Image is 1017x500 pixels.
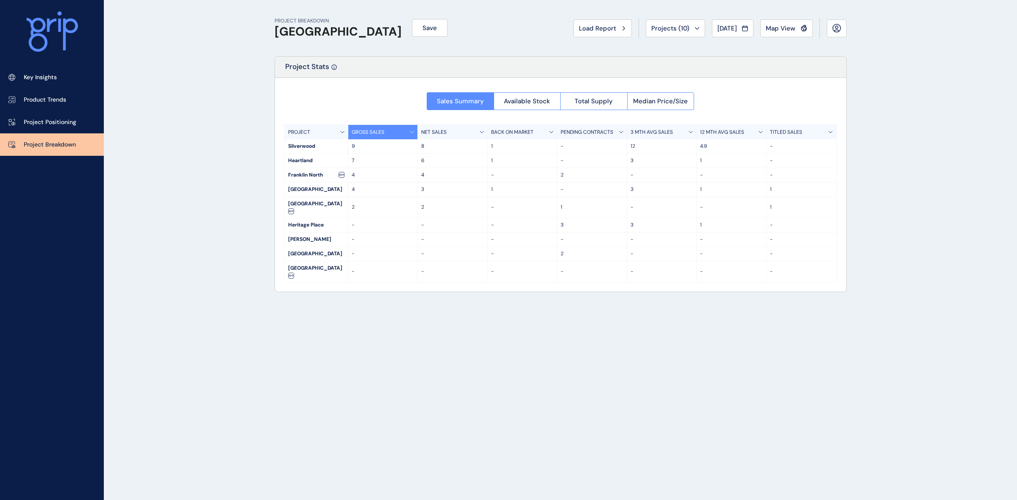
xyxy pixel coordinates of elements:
span: Available Stock [504,97,550,105]
h1: [GEOGRAPHIC_DATA] [275,25,402,39]
span: Sales Summary [437,97,484,105]
p: - [421,236,484,243]
p: 2 [561,171,623,179]
p: - [421,250,484,257]
p: 2 [561,250,623,257]
p: PENDING CONTRACTS [561,129,613,136]
div: Franklin North [285,168,348,182]
p: - [700,250,763,257]
p: - [352,221,414,229]
p: - [352,250,414,257]
button: Total Supply [560,92,627,110]
p: - [631,268,693,275]
p: NET SALES [421,129,447,136]
p: 1 [700,221,763,229]
p: 4 [352,171,414,179]
p: - [631,236,693,243]
p: TITLED SALES [770,129,802,136]
div: Heartland [285,154,348,168]
p: - [491,204,554,211]
p: - [352,236,414,243]
p: - [770,171,833,179]
p: 1 [770,204,833,211]
p: Product Trends [24,96,66,104]
p: - [491,250,554,257]
button: Load Report [573,19,632,37]
p: - [700,268,763,275]
p: - [700,204,763,211]
p: Project Stats [285,62,329,77]
p: - [770,143,833,150]
div: [GEOGRAPHIC_DATA] [285,247,348,261]
p: - [491,171,554,179]
p: - [631,171,693,179]
p: GROSS SALES [352,129,384,136]
button: Projects (10) [646,19,705,37]
p: - [491,236,554,243]
p: 6 [421,157,484,164]
p: - [561,143,623,150]
p: 12 [631,143,693,150]
p: - [561,157,623,164]
p: Project Positioning [24,118,76,127]
p: 4 [352,186,414,193]
span: [DATE] [717,24,737,33]
p: 1 [770,186,833,193]
p: 1 [491,143,554,150]
p: - [491,268,554,275]
button: Available Stock [494,92,561,110]
p: 7 [352,157,414,164]
p: - [421,268,484,275]
p: - [770,221,833,229]
p: 3 [631,186,693,193]
p: 1 [561,204,623,211]
div: [GEOGRAPHIC_DATA] [285,182,348,196]
button: Median Price/Size [627,92,695,110]
p: - [631,204,693,211]
p: Project Breakdown [24,141,76,149]
p: 3 [421,186,484,193]
p: 1 [700,157,763,164]
p: - [770,157,833,164]
p: 8 [421,143,484,150]
p: BACK ON MARKET [491,129,534,136]
p: - [561,186,623,193]
div: [GEOGRAPHIC_DATA] [285,261,348,282]
p: PROJECT [288,129,310,136]
p: 2 [421,204,484,211]
p: 1 [491,157,554,164]
p: 4 [421,171,484,179]
p: 2 [352,204,414,211]
button: Sales Summary [427,92,494,110]
button: Map View [760,19,813,37]
p: PROJECT BREAKDOWN [275,17,402,25]
div: [GEOGRAPHIC_DATA] [285,197,348,218]
span: Total Supply [575,97,613,105]
div: [PERSON_NAME] [285,232,348,246]
p: 3 [561,221,623,229]
span: Save [422,24,437,32]
p: 3 MTH AVG SALES [631,129,673,136]
p: - [421,221,484,229]
span: Map View [766,24,795,33]
span: Load Report [579,24,616,33]
p: - [770,268,833,275]
p: 1 [700,186,763,193]
p: - [561,268,623,275]
p: 9 [352,143,414,150]
div: Silverwood [285,139,348,153]
p: - [770,236,833,243]
span: Projects ( 10 ) [651,24,689,33]
p: - [352,268,414,275]
p: - [700,171,763,179]
p: - [631,250,693,257]
p: - [770,250,833,257]
p: - [700,236,763,243]
p: - [491,221,554,229]
p: - [561,236,623,243]
p: 12 MTH AVG SALES [700,129,744,136]
p: 1 [491,186,554,193]
div: Heritage Place [285,218,348,232]
span: Median Price/Size [633,97,688,105]
p: 3 [631,221,693,229]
